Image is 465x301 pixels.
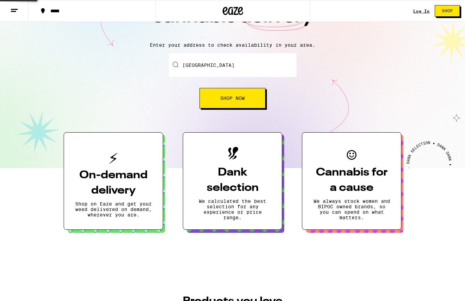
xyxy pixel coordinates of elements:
[413,9,430,13] a: Log In
[194,165,271,196] h3: Dank selection
[199,88,266,108] button: Shop Now
[75,201,152,217] p: Shop on Eaze and get your weed delivered on demand, wherever you are.
[4,5,49,10] span: Hi. Need any help?
[435,5,460,17] button: Shop
[220,96,245,101] span: Shop Now
[64,132,163,230] button: On-demand deliveryShop on Eaze and get your weed delivered on demand, wherever you are.
[442,9,453,13] span: Shop
[313,198,390,220] p: We always stock women and BIPOC owned brands, so you can spend on what matters.
[7,42,458,48] p: Enter your address to check availability in your area.
[194,198,271,220] p: We calculated the best selection for any experience or price range.
[313,165,390,196] h3: Cannabis for a cause
[75,168,152,198] h3: On-demand delivery
[169,53,296,77] input: Enter your delivery address
[302,132,401,230] button: Cannabis for a causeWe always stock women and BIPOC owned brands, so you can spend on what matters.
[183,132,282,230] button: Dank selectionWe calculated the best selection for any experience or price range.
[430,5,465,17] a: Shop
